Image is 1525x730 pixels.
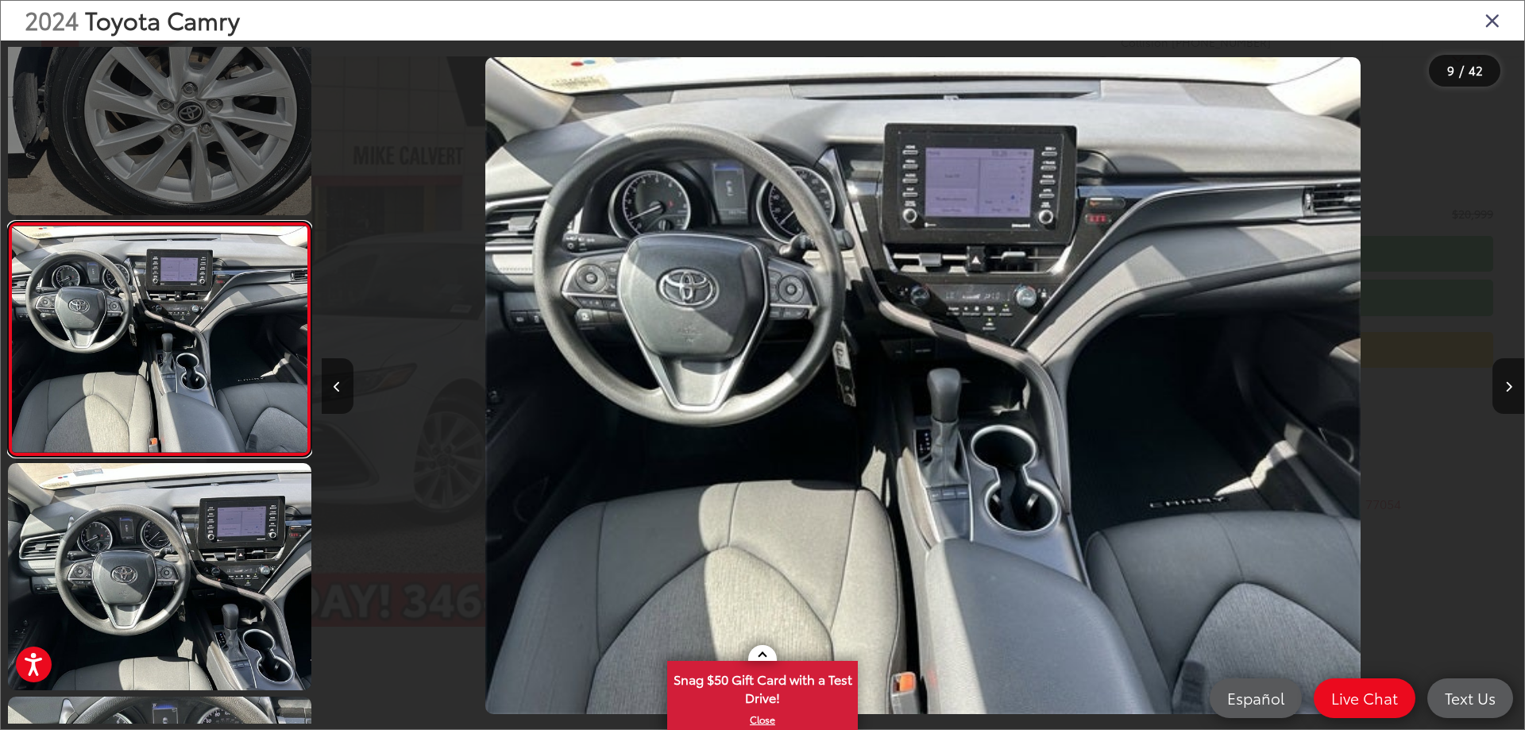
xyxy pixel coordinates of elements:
i: Close gallery [1484,10,1500,30]
a: Español [1210,678,1302,718]
a: Text Us [1427,678,1513,718]
button: Previous image [322,358,353,414]
button: Next image [1492,358,1524,414]
span: Live Chat [1323,688,1406,708]
span: Snag $50 Gift Card with a Test Drive! [669,662,856,711]
span: Text Us [1437,688,1504,708]
img: 2024 Toyota Camry LE [485,57,1361,714]
a: Live Chat [1314,678,1415,718]
span: Español [1219,688,1292,708]
span: 2024 [25,2,79,37]
span: 9 [1447,61,1454,79]
img: 2024 Toyota Camry LE [5,461,314,693]
span: / [1457,65,1465,76]
img: 2024 Toyota Camry LE [9,226,310,451]
span: Toyota Camry [85,2,240,37]
div: 2024 Toyota Camry LE 8 [322,57,1524,714]
span: 42 [1469,61,1483,79]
